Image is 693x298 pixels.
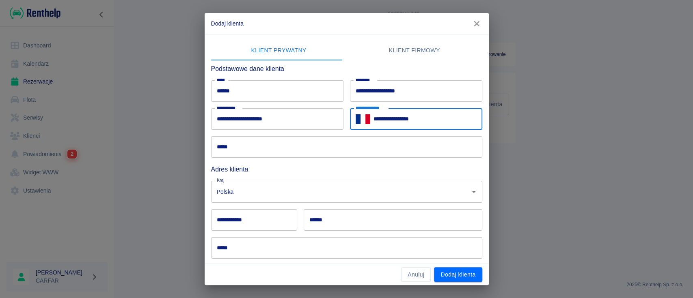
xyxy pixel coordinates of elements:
button: Klient prywatny [211,41,347,60]
div: lab API tabs example [211,41,482,60]
label: Kraj [217,177,225,183]
button: Dodaj klienta [434,267,482,282]
h2: Dodaj klienta [205,13,489,34]
button: Select country [356,113,370,125]
h6: Podstawowe dane klienta [211,64,482,74]
button: Klient firmowy [347,41,482,60]
h6: Adres klienta [211,164,482,174]
button: Otwórz [468,186,479,197]
button: Anuluj [401,267,431,282]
